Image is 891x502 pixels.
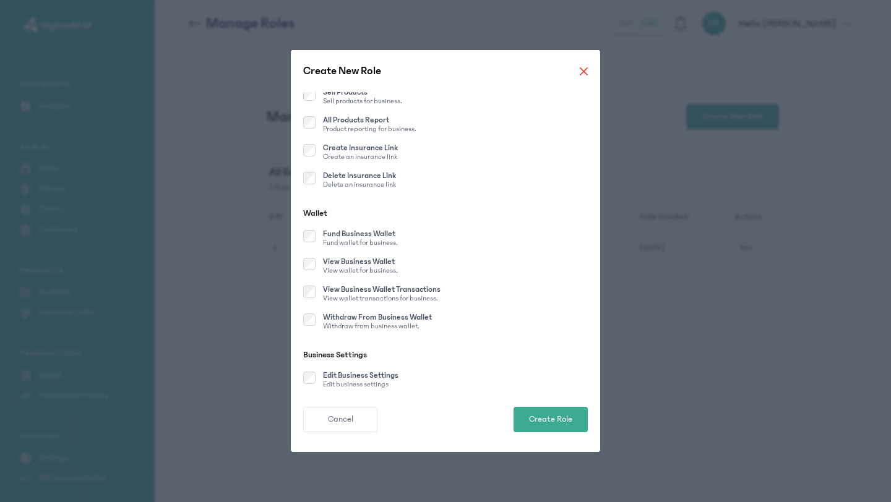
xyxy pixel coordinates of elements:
p: Create Insurance Link [323,144,398,152]
p: Sell products for business. [323,96,402,106]
p: Edit business settings [323,380,398,389]
p: Delete Insurance Link [323,172,396,180]
p: Fund Business Wallet [323,230,398,238]
p: Fund wallet for business. [323,238,398,248]
p: Create an insurance link [323,152,398,162]
p: View Business Wallet [323,258,398,266]
p: Withdraw From Business Wallet [323,313,432,321]
p: View wallet transactions for business. [323,294,441,304]
button: Cancel [303,407,377,432]
p: All Products Report [323,116,416,124]
p: Business Settings [303,349,588,362]
p: Wallet [303,207,588,220]
p: View Business Wallet Transactions [323,286,441,294]
span: Create Role [529,413,572,426]
p: Create New Role [303,62,381,80]
span: Cancel [328,413,353,426]
button: Create Role [514,407,588,432]
p: Product reporting for business. [323,124,416,134]
p: Withdraw from business wallet. [323,321,432,331]
p: Delete an insurance link [323,180,396,190]
p: Sell Products [323,88,402,96]
p: Edit Business Settings [323,372,398,380]
p: View wallet for business. [323,266,398,276]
